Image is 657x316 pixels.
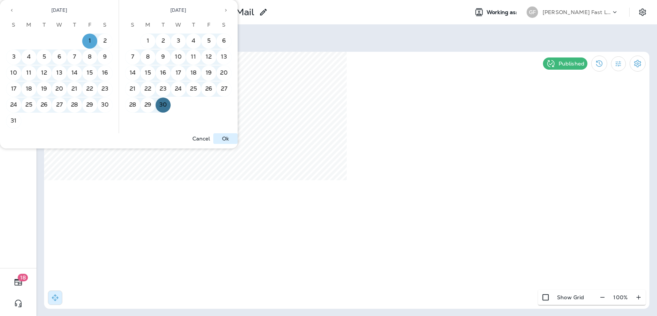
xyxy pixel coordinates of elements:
button: 26 [201,81,216,97]
button: 10 [171,49,186,65]
button: 3 [171,34,186,49]
span: Tuesday [37,18,51,33]
button: 11 [21,65,36,81]
button: 8 [82,49,97,65]
span: Thursday [68,18,81,33]
button: 2 [97,34,113,49]
button: 27 [52,97,67,113]
span: Friday [202,18,216,33]
div: GF [527,6,538,18]
button: Filter Statistics [611,56,626,71]
button: 18 [186,65,201,81]
p: Ok [222,136,229,142]
p: [PERSON_NAME] Fast Lube dba [PERSON_NAME] [543,9,611,15]
button: 30 [97,97,113,113]
button: 21 [67,81,82,97]
span: Friday [83,18,97,33]
button: 21 [125,81,140,97]
button: 17 [171,65,186,81]
p: Cancel [192,136,210,142]
button: 28 [125,97,140,113]
button: 13 [52,65,67,81]
button: 28 [67,97,82,113]
button: 24 [171,81,186,97]
button: 9 [97,49,113,65]
button: 19 [201,65,216,81]
button: 3 [6,49,21,65]
span: Saturday [217,18,231,33]
button: 6 [216,34,232,49]
button: 29 [82,97,97,113]
button: 5 [36,49,52,65]
span: 18 [18,274,28,281]
button: 7 [67,49,82,65]
button: 16 [156,65,171,81]
button: 12 [36,65,52,81]
button: 15 [82,65,97,81]
p: Published [559,61,584,67]
button: 23 [156,81,171,97]
button: 22 [140,81,156,97]
button: 25 [21,97,36,113]
button: 27 [216,81,232,97]
span: Wednesday [52,18,66,33]
button: 20 [216,65,232,81]
button: Settings [630,56,646,72]
button: 13 [216,49,232,65]
button: 14 [67,65,82,81]
button: 19 [36,81,52,97]
button: 6 [52,49,67,65]
button: 25 [186,81,201,97]
button: 9 [156,49,171,65]
button: 5 [201,34,216,49]
span: Monday [22,18,36,33]
button: 18 [8,275,29,290]
button: 16 [97,65,113,81]
button: 26 [36,97,52,113]
button: View Changelog [591,56,607,72]
span: Sunday [7,18,21,33]
button: 18 [21,81,36,97]
span: Saturday [98,18,112,33]
button: 7 [125,49,140,65]
button: Next month [220,5,232,16]
span: [DATE] [170,7,186,13]
button: 31 [6,113,21,129]
button: 29 [140,97,156,113]
button: 11 [186,49,201,65]
button: Previous month [6,5,17,16]
span: Wednesday [171,18,185,33]
button: 4 [186,34,201,49]
button: 12 [201,49,216,65]
button: Ok [213,133,238,144]
button: 14 [125,65,140,81]
button: 15 [140,65,156,81]
span: Monday [141,18,155,33]
p: 100 % [613,294,628,300]
span: Tuesday [156,18,170,33]
button: 2 [156,34,171,49]
p: Show Grid [557,294,584,300]
button: 17 [6,81,21,97]
button: 1 [140,34,156,49]
button: 8 [140,49,156,65]
button: 20 [52,81,67,97]
span: [DATE] [51,7,67,13]
button: 22 [82,81,97,97]
span: Thursday [187,18,200,33]
button: 10 [6,65,21,81]
button: Cancel [189,133,213,144]
button: 30 [156,97,171,113]
button: Settings [636,5,649,19]
button: 4 [21,49,36,65]
button: 1 [82,34,97,49]
button: 24 [6,97,21,113]
span: Sunday [126,18,140,33]
button: 23 [97,81,113,97]
span: Working as: [487,9,519,16]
